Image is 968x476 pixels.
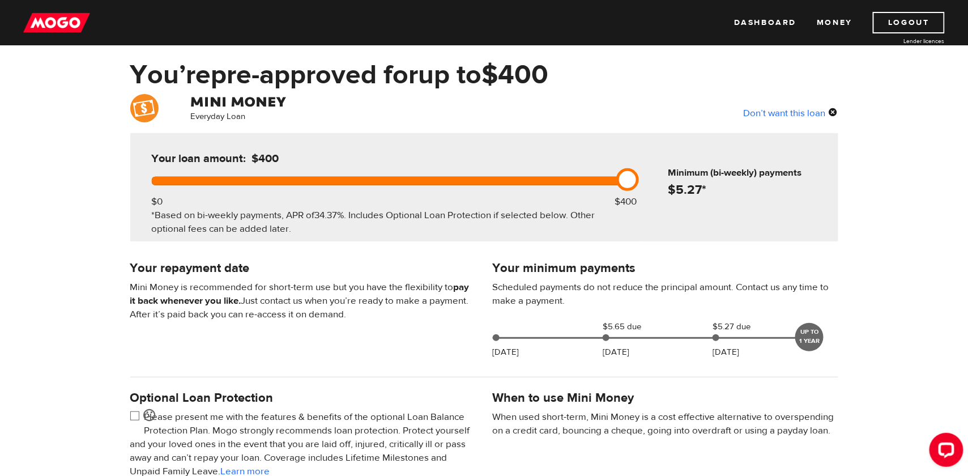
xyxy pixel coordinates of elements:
[668,166,834,180] h6: Minimum (bi-weekly) payments
[920,428,968,476] iframe: LiveChat chat widget
[130,280,476,321] p: Mini Money is recommended for short-term use but you have the flexibility to Just contact us when...
[713,346,739,359] p: [DATE]
[252,151,279,165] span: $400
[860,37,945,45] a: Lender licences
[676,181,702,198] span: 5.27
[130,281,470,307] b: pay it back whenever you like.
[493,260,838,276] h4: Your minimum payments
[734,12,796,33] a: Dashboard
[152,195,163,209] div: $0
[130,60,838,90] h1: You’re pre-approved for up to
[873,12,945,33] a: Logout
[615,195,637,209] div: $400
[744,105,838,120] div: Don’t want this loan
[493,346,519,359] p: [DATE]
[603,346,629,359] p: [DATE]
[152,152,383,165] h5: Your loan amount:
[493,280,838,308] p: Scheduled payments do not reduce the principal amount. Contact us any time to make a payment.
[482,58,549,92] span: $400
[817,12,852,33] a: Money
[713,320,769,334] span: $5.27 due
[493,390,634,406] h4: When to use Mini Money
[315,209,344,222] span: 34.37%
[668,182,834,198] h4: $
[603,320,659,334] span: $5.65 due
[130,260,476,276] h4: Your repayment date
[130,390,476,406] h4: Optional Loan Protection
[23,12,90,33] img: mogo_logo-11ee424be714fa7cbb0f0f49df9e16ec.png
[130,410,144,424] input: <span class="smiley-face happy"></span>
[152,209,623,236] div: *Based on bi-weekly payments, APR of . Includes Optional Loan Protection if selected below. Other...
[795,323,824,351] div: UP TO 1 YEAR
[493,410,838,437] p: When used short-term, Mini Money is a cost effective alternative to overspending on a credit card...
